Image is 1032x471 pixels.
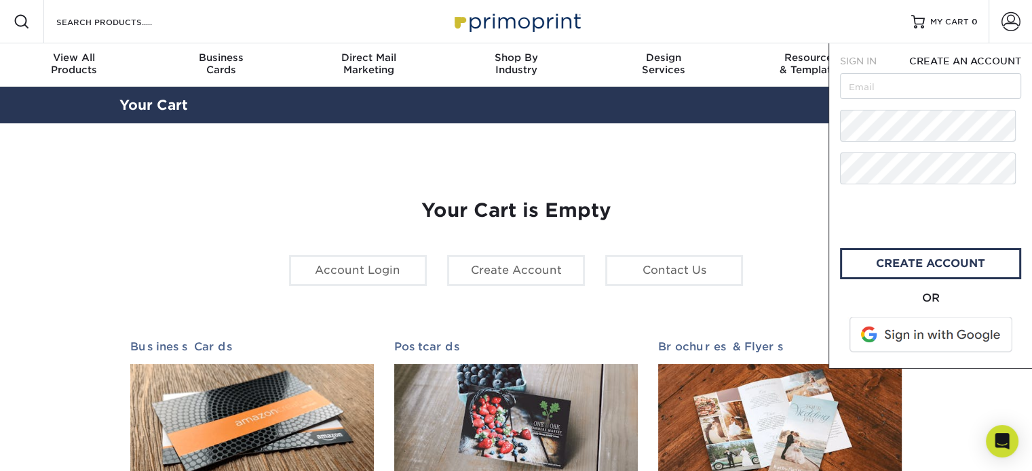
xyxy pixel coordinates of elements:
a: BusinessCards [147,43,294,87]
h1: Your Cart is Empty [130,199,902,222]
span: Design [590,52,737,64]
a: Shop ByIndustry [442,43,590,87]
h2: Postcards [394,340,638,353]
h2: Business Cards [130,340,374,353]
span: MY CART [930,16,969,28]
span: 0 [972,17,978,26]
iframe: reCAPTCHA [840,195,1022,242]
a: DesignServices [590,43,737,87]
span: Shop By [442,52,590,64]
a: create account [840,248,1021,279]
span: CREATE AN ACCOUNT [909,56,1021,66]
img: Primoprint [448,7,584,36]
a: Create Account [447,255,585,286]
div: Services [590,52,737,76]
div: & Templates [737,52,884,76]
a: Your Cart [119,97,188,113]
a: Contact Us [605,255,743,286]
span: Business [147,52,294,64]
div: Marketing [295,52,442,76]
a: Direct MailMarketing [295,43,442,87]
a: Account Login [289,255,427,286]
div: Industry [442,52,590,76]
h2: Brochures & Flyers [658,340,902,353]
div: Cards [147,52,294,76]
span: Resources [737,52,884,64]
div: Open Intercom Messenger [986,425,1018,457]
input: SEARCH PRODUCTS..... [55,14,187,30]
div: OR [840,290,1021,306]
a: Resources& Templates [737,43,884,87]
span: Direct Mail [295,52,442,64]
input: Email [840,73,1021,99]
span: SIGN IN [840,56,877,66]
